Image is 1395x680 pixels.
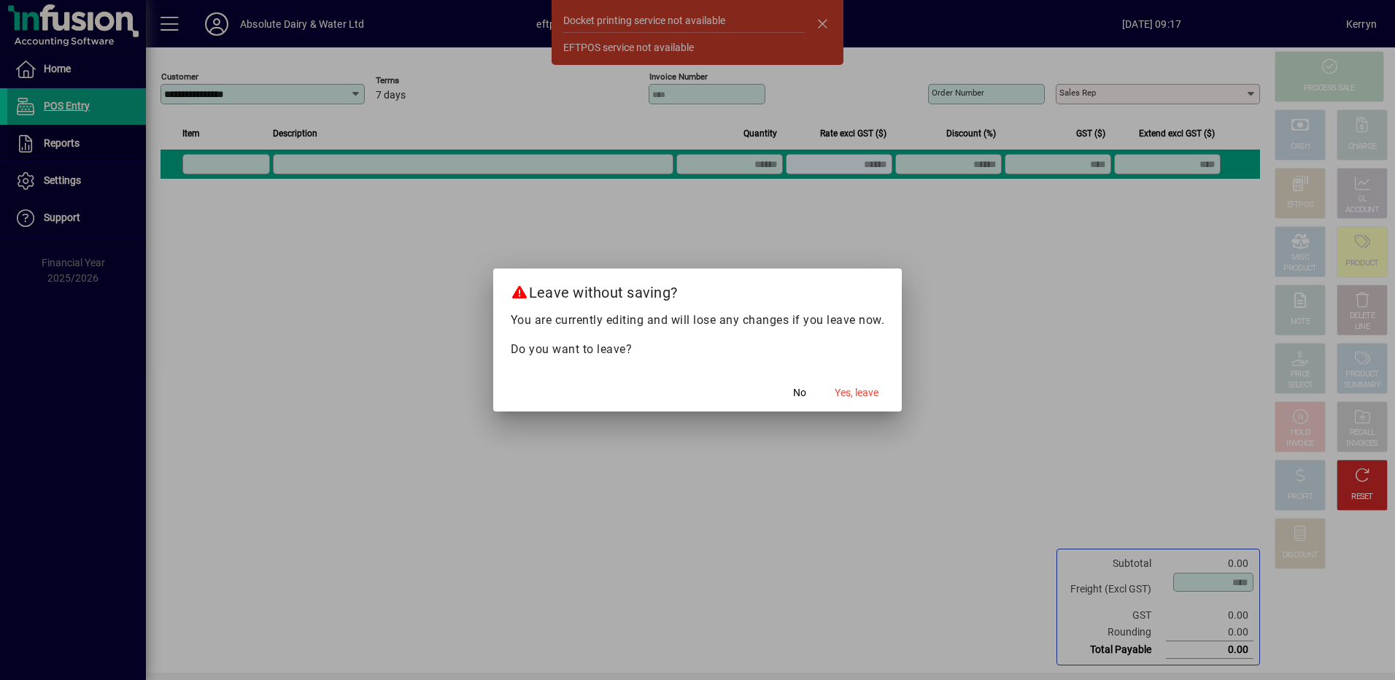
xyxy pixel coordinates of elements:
button: Yes, leave [829,379,884,406]
p: You are currently editing and will lose any changes if you leave now. [511,312,885,329]
h2: Leave without saving? [493,268,903,311]
button: No [776,379,823,406]
span: No [793,385,806,401]
span: Yes, leave [835,385,878,401]
p: Do you want to leave? [511,341,885,358]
